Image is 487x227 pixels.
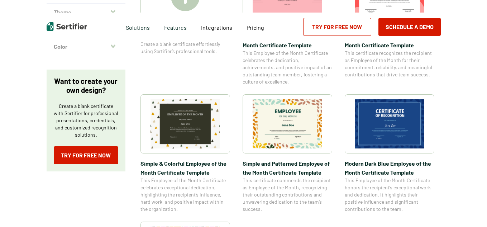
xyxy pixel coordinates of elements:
span: This certificate commends the recipient as Employee of the Month, recognizing their outstanding c... [243,177,332,213]
span: Simple & Colorful Employee of the Month Certificate Template [140,159,230,177]
span: Features [164,22,187,31]
span: This certificate recognizes the recipient as Employee of the Month for their commitment, reliabil... [345,49,434,78]
span: Integrations [201,24,232,31]
span: Simple and Patterned Employee of the Month Certificate Template [243,159,332,177]
p: Create a blank certificate with Sertifier for professional presentations, credentials, and custom... [54,103,118,138]
button: Theme [47,4,125,21]
span: Solutions [126,22,150,31]
a: Modern Dark Blue Employee of the Month Certificate TemplateModern Dark Blue Employee of the Month... [345,94,434,213]
a: Integrations [201,22,232,31]
span: This Employee of the Month Certificate celebrates the dedication, achievements, and positive impa... [243,49,332,85]
a: Try for Free Now [303,18,371,36]
span: Modern Dark Blue Employee of the Month Certificate Template [345,159,434,177]
img: Simple and Patterned Employee of the Month Certificate Template [253,99,322,148]
a: Pricing [247,22,264,31]
a: Try for Free Now [54,146,118,164]
span: Create a blank certificate effortlessly using Sertifier’s professional tools. [140,41,230,55]
span: This Employee of the Month Certificate celebrates exceptional dedication, highlighting the recipi... [140,177,230,213]
img: Sertifier | Digital Credentialing Platform [47,22,87,31]
p: Want to create your own design? [54,77,118,95]
img: Modern Dark Blue Employee of the Month Certificate Template [355,99,424,148]
img: Simple & Colorful Employee of the Month Certificate Template [151,99,220,148]
a: Simple and Patterned Employee of the Month Certificate TemplateSimple and Patterned Employee of t... [243,94,332,213]
span: Pricing [247,24,264,31]
button: Color [47,38,125,55]
a: Simple & Colorful Employee of the Month Certificate TemplateSimple & Colorful Employee of the Mon... [140,94,230,213]
span: This Employee of the Month Certificate honors the recipient’s exceptional work and dedication. It... [345,177,434,213]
